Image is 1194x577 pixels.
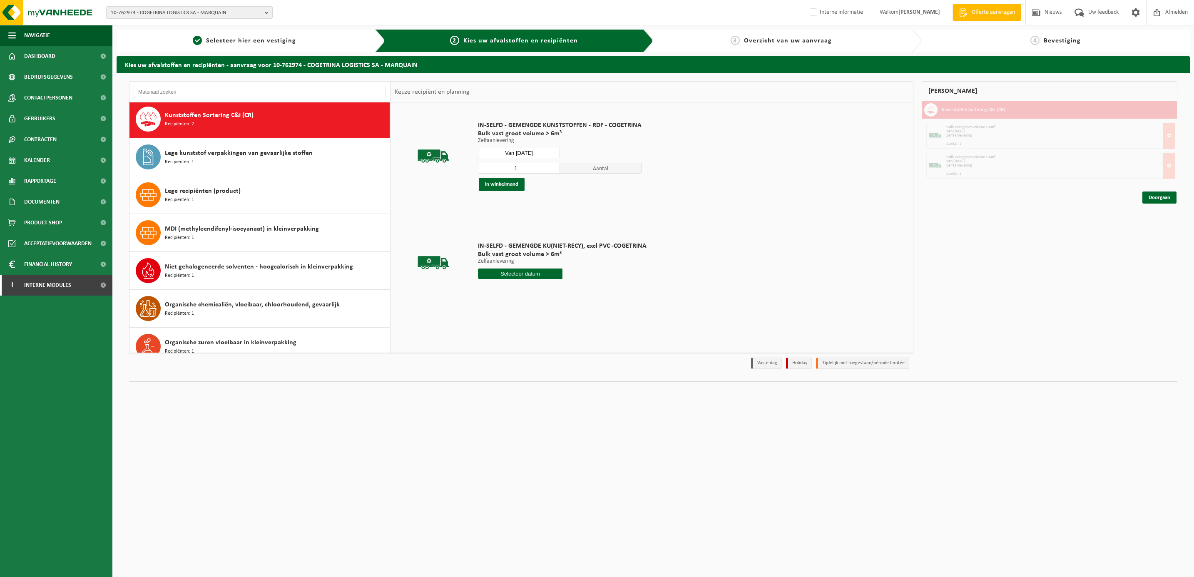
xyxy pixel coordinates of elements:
span: Aantal [560,163,642,174]
span: I [8,275,16,296]
span: 1 [193,36,202,45]
a: Doorgaan [1142,192,1177,204]
strong: Van [DATE] [946,129,965,134]
div: Zelfaanlevering [946,134,1175,138]
button: Niet gehalogeneerde solventen - hoogcalorisch in kleinverpakking Recipiënten: 1 [129,252,390,290]
span: Lege recipiënten (product) [165,186,241,196]
button: Organische zuren vloeibaar in kleinverpakking Recipiënten: 1 [129,328,390,366]
span: Kunststoffen Sortering C&I (CR) [165,110,254,120]
span: Bulk vast groot volume > 6m³ [946,125,995,129]
h2: Kies uw afvalstoffen en recipiënten - aanvraag voor 10-762974 - COGETRINA LOGISTICS SA - MARQUAIN [117,56,1190,72]
span: Contracten [24,129,57,150]
a: Offerte aanvragen [953,4,1021,21]
li: Tijdelijk niet toegestaan/période limitée [816,358,909,369]
span: Bevestiging [1044,37,1081,44]
input: Selecteer datum [478,269,562,279]
span: Recipiënten: 1 [165,234,194,242]
input: Selecteer datum [478,148,560,158]
span: 4 [1030,36,1040,45]
button: Organische chemicaliën, vloeibaar, chloorhoudend, gevaarlijk Recipiënten: 1 [129,290,390,328]
span: MDI (methyleendifenyl-isocyanaat) in kleinverpakking [165,224,319,234]
span: Kies uw afvalstoffen en recipiënten [463,37,578,44]
label: Interne informatie [808,6,863,19]
span: Recipiënten: 1 [165,272,194,280]
span: Recipiënten: 1 [165,196,194,204]
span: Kalender [24,150,50,171]
a: 1Selecteer hier een vestiging [121,36,368,46]
span: Niet gehalogeneerde solventen - hoogcalorisch in kleinverpakking [165,262,353,272]
button: Kunststoffen Sortering C&I (CR) Recipiënten: 2 [129,100,390,138]
span: Bulk vast groot volume > 6m³ [946,155,995,159]
span: Bedrijfsgegevens [24,67,73,87]
strong: [PERSON_NAME] [898,9,940,15]
span: Selecteer hier een vestiging [206,37,296,44]
span: 10-762974 - COGETRINA LOGISTICS SA - MARQUAIN [111,7,261,19]
span: Organische chemicaliën, vloeibaar, chloorhoudend, gevaarlijk [165,300,340,310]
span: Recipiënten: 1 [165,158,194,166]
span: IN-SELFD - GEMENGDE KU(NIET-RECY), excl PVC -COGETRINA [478,242,647,250]
span: Interne modules [24,275,71,296]
button: 10-762974 - COGETRINA LOGISTICS SA - MARQUAIN [106,6,273,19]
span: Bulk vast groot volume > 6m³ [478,250,647,259]
strong: Van [DATE] [946,159,965,164]
div: Keuze recipiënt en planning [391,82,474,102]
span: Recipiënten: 1 [165,310,194,318]
span: Documenten [24,192,60,212]
span: Gebruikers [24,108,55,129]
button: In winkelmand [479,178,525,191]
span: IN-SELFD - GEMENGDE KUNSTSTOFFEN - RDF - COGETRINA [478,121,642,129]
span: Organische zuren vloeibaar in kleinverpakking [165,338,296,348]
span: Dashboard [24,46,55,67]
div: Aantal: 1 [946,172,1175,176]
span: Acceptatievoorwaarden [24,233,92,254]
button: Lege recipiënten (product) Recipiënten: 1 [129,176,390,214]
div: Aantal: 1 [946,142,1175,146]
span: Offerte aanvragen [970,8,1017,17]
span: 3 [731,36,740,45]
span: Recipiënten: 2 [165,120,194,128]
span: Overzicht van uw aanvraag [744,37,832,44]
span: Recipiënten: 1 [165,348,194,356]
span: Rapportage [24,171,56,192]
span: Navigatie [24,25,50,46]
div: Zelfaanlevering [946,164,1175,168]
button: Lege kunststof verpakkingen van gevaarlijke stoffen Recipiënten: 1 [129,138,390,176]
span: 2 [450,36,459,45]
input: Materiaal zoeken [134,86,386,98]
p: Zelfaanlevering [478,138,642,144]
span: Financial History [24,254,72,275]
div: [PERSON_NAME] [922,81,1178,101]
span: Bulk vast groot volume > 6m³ [478,129,642,138]
span: Product Shop [24,212,62,233]
h3: Kunststoffen Sortering C&I (CR) [942,103,1005,117]
span: Contactpersonen [24,87,72,108]
button: MDI (methyleendifenyl-isocyanaat) in kleinverpakking Recipiënten: 1 [129,214,390,252]
p: Zelfaanlevering [478,259,647,264]
li: Holiday [786,358,812,369]
li: Vaste dag [751,358,782,369]
span: Lege kunststof verpakkingen van gevaarlijke stoffen [165,148,313,158]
